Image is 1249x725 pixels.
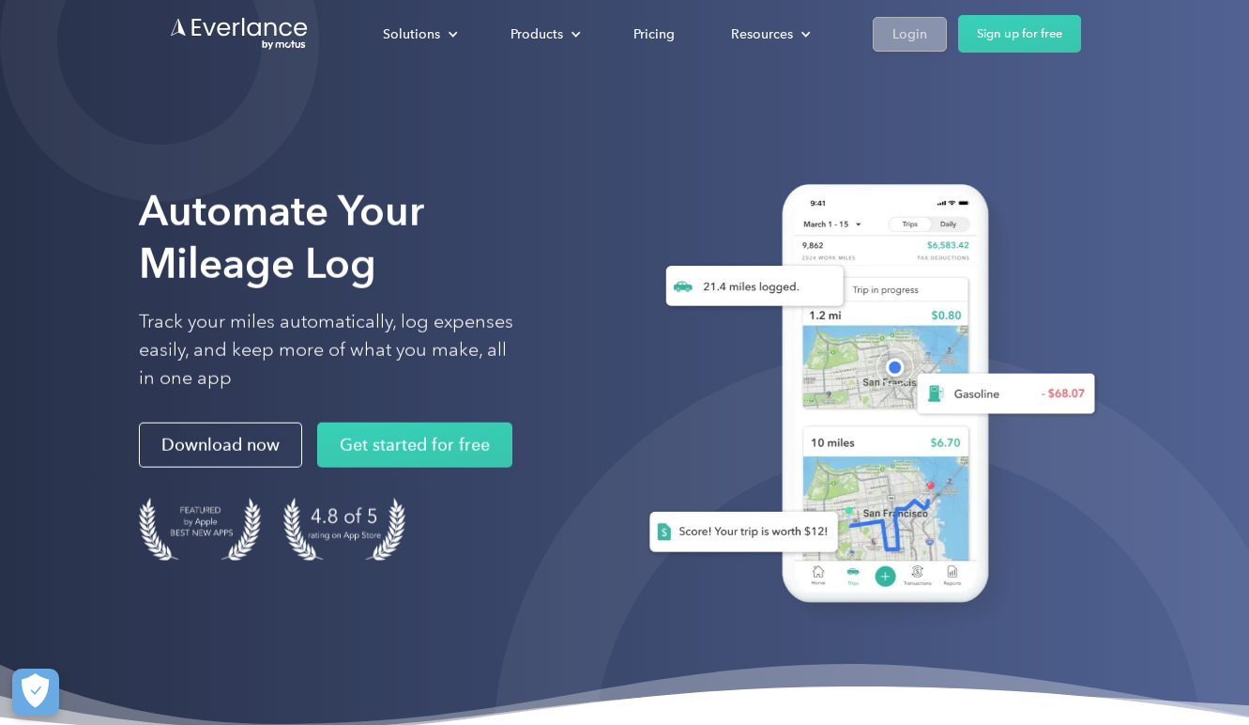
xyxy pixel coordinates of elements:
[619,165,1110,631] img: Everlance, mileage tracker app, expense tracking app
[510,23,563,46] div: Products
[283,498,405,561] img: 4.9 out of 5 stars on the app store
[615,18,693,51] a: Pricing
[633,23,675,46] div: Pricing
[731,23,793,46] div: Resources
[873,17,947,52] a: Login
[139,498,261,561] img: Badge for Featured by Apple Best New Apps
[892,23,927,46] div: Login
[169,16,310,52] a: Go to homepage
[492,18,596,51] div: Products
[139,186,424,288] strong: Automate Your Mileage Log
[12,669,59,716] button: Cookies Settings
[139,308,514,393] p: Track your miles automatically, log expenses easily, and keep more of what you make, all in one app
[383,23,440,46] div: Solutions
[139,423,302,468] a: Download now
[712,18,826,51] div: Resources
[364,18,473,51] div: Solutions
[958,15,1081,53] a: Sign up for free
[317,423,512,468] a: Get started for free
